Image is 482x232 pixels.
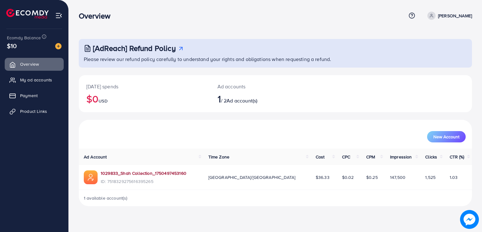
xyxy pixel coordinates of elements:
[427,131,466,142] button: New Account
[93,44,176,53] h3: [AdReach] Refund Policy
[84,170,98,184] img: ic-ads-acc.e4c84228.svg
[7,35,41,41] span: Ecomdy Balance
[208,154,229,160] span: Time Zone
[425,174,436,180] span: 1,525
[20,108,47,114] span: Product Links
[55,43,62,49] img: image
[86,93,202,105] h2: $0
[84,195,128,201] span: 1 available account(s)
[5,89,64,102] a: Payment
[5,74,64,86] a: My ad accounts
[20,77,52,83] span: My ad accounts
[366,174,378,180] span: $0.25
[342,154,350,160] span: CPC
[217,91,221,106] span: 1
[217,93,301,105] h2: / 2
[438,12,472,19] p: [PERSON_NAME]
[460,210,479,229] img: image
[450,154,464,160] span: CTR (%)
[84,154,107,160] span: Ad Account
[390,174,405,180] span: 147,500
[6,9,49,19] img: logo
[20,92,38,99] span: Payment
[342,174,354,180] span: $0.02
[86,83,202,90] p: [DATE] spends
[433,135,459,139] span: New Account
[84,55,468,63] p: Please review our refund policy carefully to understand your rights and obligations when requesti...
[366,154,375,160] span: CPM
[450,174,458,180] span: 1.03
[217,83,301,90] p: Ad accounts
[101,170,186,176] a: 1029833_Shah Collection_1750497453160
[390,154,412,160] span: Impression
[316,154,325,160] span: Cost
[55,12,62,19] img: menu
[79,11,115,20] h3: Overview
[425,12,472,20] a: [PERSON_NAME]
[7,41,17,50] span: $10
[5,105,64,118] a: Product Links
[101,178,186,185] span: ID: 7518329275616395265
[5,58,64,70] a: Overview
[227,97,257,104] span: Ad account(s)
[316,174,329,180] span: $36.33
[99,98,107,104] span: USD
[425,154,437,160] span: Clicks
[208,174,296,180] span: [GEOGRAPHIC_DATA]/[GEOGRAPHIC_DATA]
[20,61,39,67] span: Overview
